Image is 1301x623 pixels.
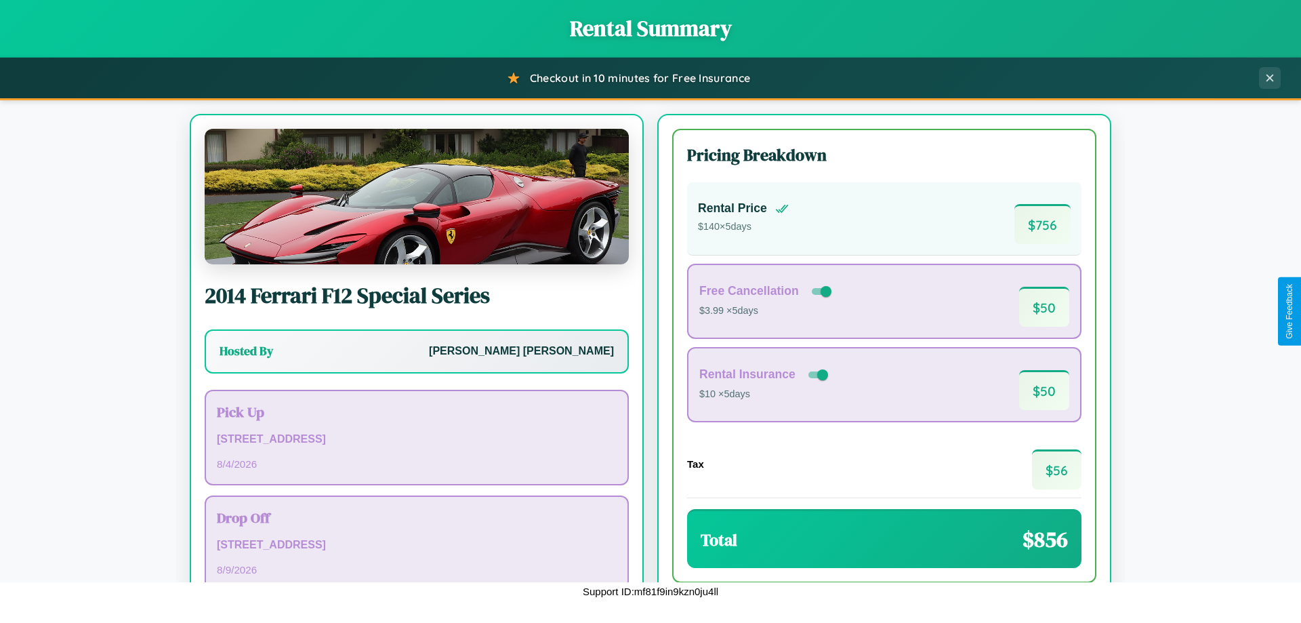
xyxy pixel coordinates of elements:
[217,561,617,579] p: 8 / 9 / 2026
[687,144,1081,166] h3: Pricing Breakdown
[205,129,629,264] img: Ferrari F12 Special Series
[205,281,629,310] h2: 2014 Ferrari F12 Special Series
[1023,525,1068,555] span: $ 856
[1019,287,1069,327] span: $ 50
[698,201,767,216] h4: Rental Price
[699,302,834,320] p: $3.99 × 5 days
[1032,449,1081,489] span: $ 56
[583,582,718,601] p: Support ID: mf81f9in9kzn0ju4ll
[1014,204,1071,244] span: $ 756
[217,430,617,449] p: [STREET_ADDRESS]
[699,386,831,403] p: $10 × 5 days
[217,508,617,527] h3: Drop Off
[429,342,614,361] p: [PERSON_NAME] [PERSON_NAME]
[530,71,750,85] span: Checkout in 10 minutes for Free Insurance
[217,536,617,555] p: [STREET_ADDRESS]
[699,367,796,382] h4: Rental Insurance
[698,218,789,236] p: $ 140 × 5 days
[14,14,1287,43] h1: Rental Summary
[217,455,617,473] p: 8 / 4 / 2026
[217,402,617,422] h3: Pick Up
[220,343,273,359] h3: Hosted By
[699,284,799,298] h4: Free Cancellation
[687,458,704,470] h4: Tax
[1285,284,1294,339] div: Give Feedback
[1019,370,1069,410] span: $ 50
[701,529,737,551] h3: Total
